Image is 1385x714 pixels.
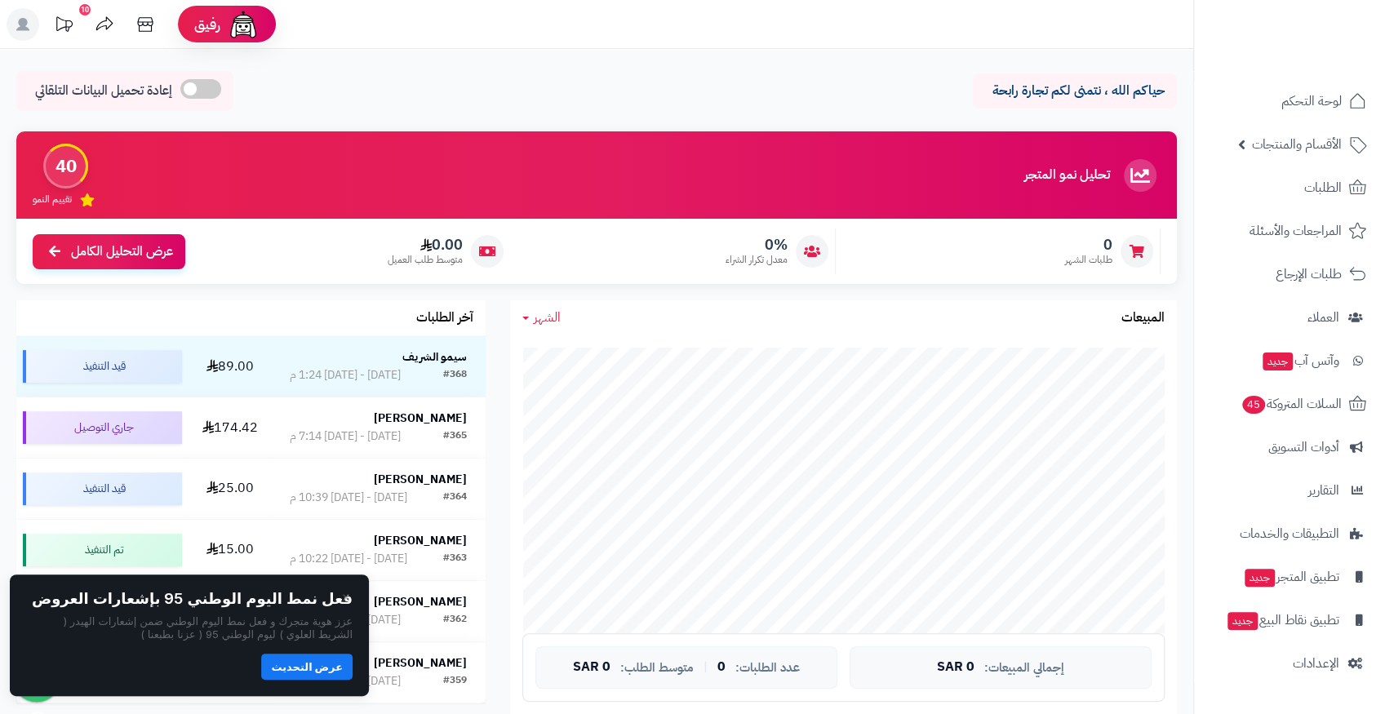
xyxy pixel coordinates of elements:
[43,8,84,45] a: تحديثات المنصة
[717,660,726,675] span: 0
[1065,236,1112,254] span: 0
[23,534,182,566] div: تم التنفيذ
[573,660,610,675] span: 0 SAR
[1204,341,1375,380] a: وآتس آبجديد
[1204,601,1375,640] a: تطبيق نقاط البيعجديد
[1204,168,1375,207] a: الطلبات
[704,661,708,673] span: |
[1308,479,1339,502] span: التقارير
[1242,396,1265,414] span: 45
[1204,384,1375,424] a: السلات المتروكة45
[1204,428,1375,467] a: أدوات التسويق
[35,82,172,100] span: إعادة تحميل البيانات التلقائي
[1227,612,1258,630] span: جديد
[1204,514,1375,553] a: التطبيقات والخدمات
[374,471,467,488] strong: [PERSON_NAME]
[1261,349,1339,372] span: وآتس آب
[1252,133,1342,156] span: الأقسام والمنتجات
[1204,82,1375,121] a: لوحة التحكم
[534,308,561,327] span: الشهر
[1263,353,1293,370] span: جديد
[71,242,173,261] span: عرض التحليل الكامل
[290,367,401,384] div: [DATE] - [DATE] 1:24 م
[32,591,353,607] h2: فعل نمط اليوم الوطني 95 بإشعارات العروض
[1204,557,1375,596] a: تطبيق المتجرجديد
[985,82,1165,100] p: حياكم الله ، نتمنى لكم تجارة رابحة
[374,654,467,672] strong: [PERSON_NAME]
[1226,609,1339,632] span: تطبيق نقاط البيع
[1241,392,1342,415] span: السلات المتروكة
[23,411,182,444] div: جاري التوصيل
[388,236,463,254] span: 0.00
[194,15,220,34] span: رفيق
[290,490,407,506] div: [DATE] - [DATE] 10:39 م
[33,234,185,269] a: عرض التحليل الكامل
[726,236,788,254] span: 0%
[1268,436,1339,459] span: أدوات التسويق
[227,8,260,41] img: ai-face.png
[189,520,271,580] td: 15.00
[620,661,694,675] span: متوسط الطلب:
[937,660,974,675] span: 0 SAR
[79,4,91,16] div: 10
[26,614,353,641] p: عزز هوية متجرك و فعل نمط اليوم الوطني ضمن إشعارات الهيدر ( الشريط العلوي ) ليوم الوطني 95 ( عزنا ...
[33,193,72,206] span: تقييم النمو
[290,428,401,445] div: [DATE] - [DATE] 7:14 م
[388,253,463,267] span: متوسط طلب العميل
[189,397,271,458] td: 174.42
[443,551,467,567] div: #363
[1245,569,1275,587] span: جديد
[261,654,353,680] button: عرض التحديث
[1065,253,1112,267] span: طلبات الشهر
[374,532,467,549] strong: [PERSON_NAME]
[189,459,271,519] td: 25.00
[23,350,182,383] div: قيد التنفيذ
[1204,255,1375,294] a: طلبات الإرجاع
[1024,168,1110,183] h3: تحليل نمو المتجر
[1204,644,1375,683] a: الإعدادات
[189,336,271,397] td: 89.00
[984,661,1064,675] span: إجمالي المبيعات:
[1250,220,1342,242] span: المراجعات والأسئلة
[1240,522,1339,545] span: التطبيقات والخدمات
[443,428,467,445] div: #365
[402,348,467,366] strong: سيمو الشريف
[1243,565,1339,588] span: تطبيق المتجر
[1204,471,1375,510] a: التقارير
[1121,311,1165,326] h3: المبيعات
[1293,652,1339,675] span: الإعدادات
[443,612,467,628] div: #362
[1276,263,1342,286] span: طلبات الإرجاع
[416,311,473,326] h3: آخر الطلبات
[735,661,800,675] span: عدد الطلبات:
[23,472,182,505] div: قيد التنفيذ
[443,367,467,384] div: #368
[443,673,467,690] div: #359
[374,410,467,427] strong: [PERSON_NAME]
[522,308,561,327] a: الشهر
[443,490,467,506] div: #364
[1281,90,1342,113] span: لوحة التحكم
[1204,298,1375,337] a: العملاء
[1274,46,1369,80] img: logo-2.png
[1307,306,1339,329] span: العملاء
[290,551,407,567] div: [DATE] - [DATE] 10:22 م
[1304,176,1342,199] span: الطلبات
[1204,211,1375,251] a: المراجعات والأسئلة
[374,593,467,610] strong: [PERSON_NAME]
[726,253,788,267] span: معدل تكرار الشراء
